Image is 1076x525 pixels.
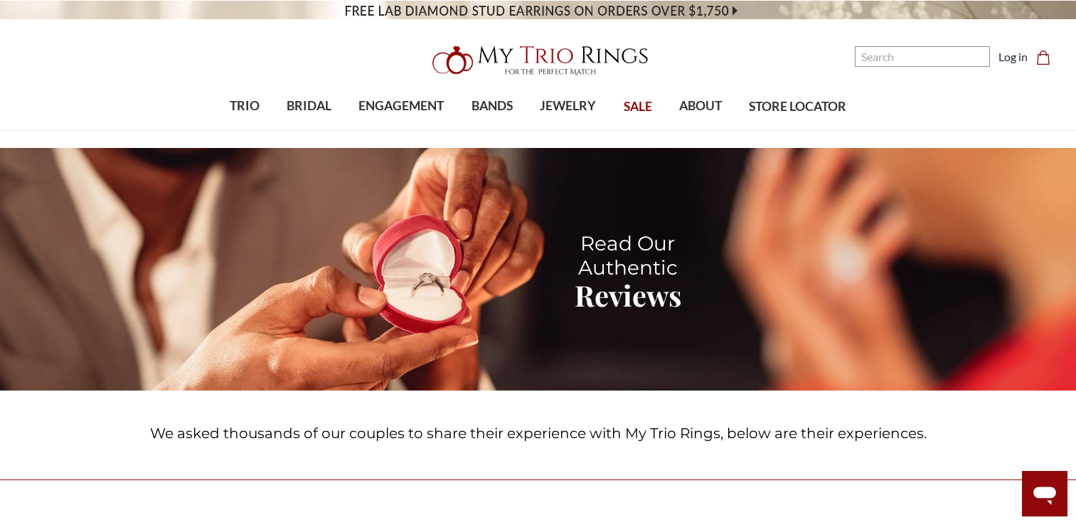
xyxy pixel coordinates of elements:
a: My Trio Rings [312,38,764,83]
span: We asked thousands of our couples to share their experience with My Trio Rings, below are their e... [150,425,927,442]
a: SALE [609,84,665,130]
span: SALE [624,97,652,116]
button: submenu toggle [238,129,252,131]
a: Cart with 0 items [1036,48,1059,65]
span: STORE LOCATOR [749,97,846,116]
button: submenu toggle [394,129,408,131]
a: JEWELRY [526,83,609,129]
a: ABOUT [666,83,735,129]
a: BRIDAL [273,83,345,129]
input: Search [855,46,990,67]
img: My Trio Rings [425,38,652,83]
a: ENGAGEMENT [345,83,457,129]
a: Log in [998,48,1028,65]
button: submenu toggle [302,129,316,131]
a: BANDS [458,83,526,129]
h1: Reviews [456,276,800,314]
button: submenu toggle [693,129,708,131]
svg: cart.cart_preview [1036,51,1050,65]
span: JEWELRY [540,97,596,115]
button: submenu toggle [561,129,575,131]
span: BRIDAL [287,97,331,115]
span: ABOUT [679,97,722,115]
a: STORE LOCATOR [735,84,860,130]
span: TRIO [230,97,260,115]
h1: Read Our Authentic [456,231,800,280]
a: TRIO [216,83,273,129]
span: BANDS [472,97,513,115]
button: submenu toggle [485,129,499,131]
span: ENGAGEMENT [358,97,444,115]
